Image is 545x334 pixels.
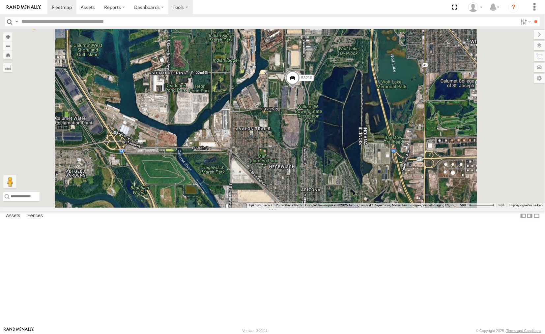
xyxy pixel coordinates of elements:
[3,32,13,41] button: Zoom in
[3,63,13,72] label: Measure
[518,17,532,26] label: Search Filter Options
[14,17,19,26] label: Search Query
[248,203,272,208] button: Tipkovni prečaci
[460,203,470,207] span: 500 m
[3,41,13,50] button: Zoom out
[3,175,16,188] button: Povucite Pegmana na kartu da biste otvorili Street View
[7,5,41,10] img: rand-logo.svg
[509,203,543,207] a: Prijavi pogrešku na karti
[508,2,519,13] i: ?
[458,203,496,208] button: Mjerilo karte: 500 m naprema 70 piksela
[3,211,23,220] label: Assets
[276,203,456,207] span: Podaci karte ©2025 Google Slikovni prikaz ©2025 Airbus, Landsat / Copernicus, Maxar Technologies,...
[243,329,268,333] div: Version: 309.01
[3,50,13,59] button: Zoom Home
[533,211,540,220] label: Hide Summary Table
[476,329,541,333] div: © Copyright 2025 -
[506,329,541,333] a: Terms and Conditions
[4,327,34,334] a: Visit our Website
[534,74,545,83] label: Map Settings
[466,2,485,12] div: Miky Transport
[301,76,312,80] span: 53210
[24,211,46,220] label: Fences
[527,211,533,220] label: Dock Summary Table to the Right
[520,211,527,220] label: Dock Summary Table to the Left
[499,204,504,207] a: Uvjeti (otvara se u novoj kartici)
